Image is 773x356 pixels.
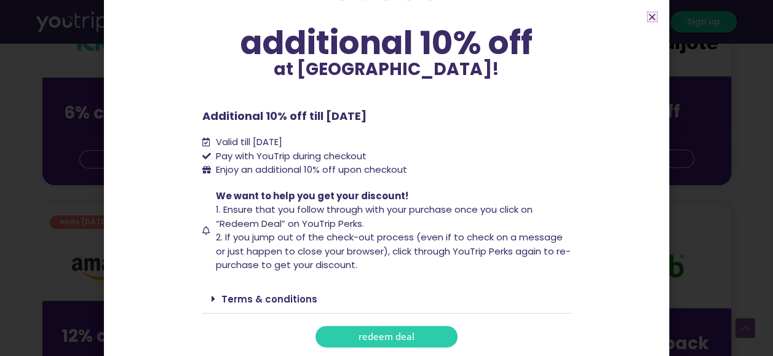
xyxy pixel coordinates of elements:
[216,163,407,176] span: Enjoy an additional 10% off upon checkout
[216,203,533,230] span: 1. Ensure that you follow through with your purchase once you click on “Redeem Deal” on YouTrip P...
[202,25,571,61] div: additional 10% off
[213,149,367,164] span: Pay with YouTrip during checkout
[359,332,414,341] span: redeem deal
[221,293,317,306] a: Terms & conditions
[202,108,571,124] p: Additional 10% off till [DATE]
[202,285,571,314] div: Terms & conditions
[216,189,408,202] span: We want to help you get your discount!
[315,326,458,347] a: redeem deal
[202,61,571,78] p: at [GEOGRAPHIC_DATA]!
[648,12,657,22] a: Close
[213,135,282,149] span: Valid till [DATE]
[216,231,571,271] span: 2. If you jump out of the check-out process (even if to check on a message or just happen to clos...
